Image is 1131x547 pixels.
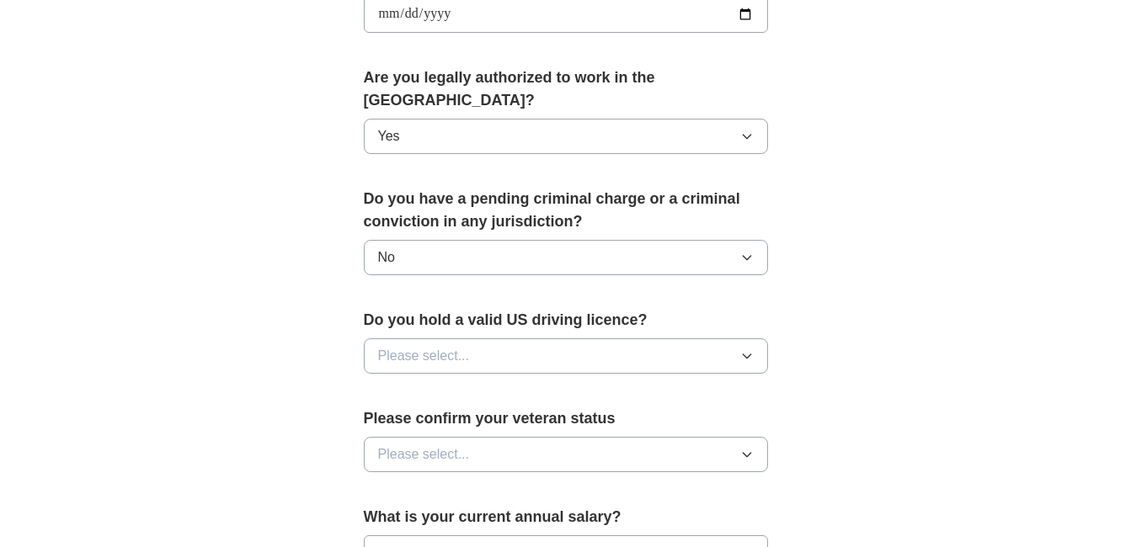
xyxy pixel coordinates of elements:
button: Please select... [364,437,768,472]
button: Please select... [364,338,768,374]
label: Are you legally authorized to work in the [GEOGRAPHIC_DATA]? [364,66,768,112]
span: Yes [378,126,400,146]
button: Yes [364,119,768,154]
span: No [378,247,395,268]
label: Do you hold a valid US driving licence? [364,309,768,332]
label: Please confirm your veteran status [364,407,768,430]
span: Please select... [378,346,470,366]
label: Do you have a pending criminal charge or a criminal conviction in any jurisdiction? [364,188,768,233]
span: Please select... [378,444,470,465]
button: No [364,240,768,275]
label: What is your current annual salary? [364,506,768,528]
